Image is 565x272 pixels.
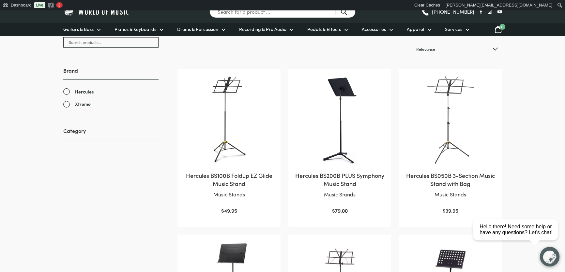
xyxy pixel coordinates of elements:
[63,37,159,48] input: Search products...
[499,24,505,30] span: 0
[295,171,385,188] h2: Hercules BS200B PLUS Symphony Music Stand
[307,26,341,33] span: Pedals & Effects
[63,67,159,108] div: Brand
[184,171,274,188] h2: Hercules BS100B Foldup EZ Glide Music Stand
[432,9,474,14] span: [PHONE_NUMBER]
[443,207,458,214] bdi: 39.95
[239,26,286,33] span: Recording & Pro Audio
[63,7,130,17] img: World of Music
[221,207,224,214] span: $
[295,75,385,165] img: Hercules BS200BPLUS Orchestra Music Stand
[63,100,159,108] a: Xtreme
[295,75,385,215] a: Hercules BS200B PLUS Symphony Music StandMusic Stands $79.00
[421,7,474,17] a: [PHONE_NUMBER]
[184,75,274,215] a: Hercules BS100B Foldup EZ Glide Music StandMusic Stands $49.95
[332,207,335,214] span: $
[63,127,159,140] h3: Category
[445,26,462,33] span: Services
[184,75,274,165] img: Hercules BS100B Foldup EZ Glide Music Stand
[470,200,565,272] iframe: Chat with our support team
[115,26,156,33] span: Pianos & Keyboards
[407,26,424,33] span: Apparel
[184,190,274,199] p: Music Stands
[63,88,159,95] a: Hercules
[34,2,45,8] a: Live
[332,207,347,214] bdi: 79.00
[362,26,386,33] span: Accessories
[405,190,495,199] p: Music Stands
[58,3,60,7] span: 3
[416,42,498,57] select: Shop order
[405,75,495,165] img: Hercules BS050B Music Stand
[405,171,495,188] h2: Hercules BS050B 3-Section Music Stand with Bag
[63,26,94,33] span: Guitars & Bass
[209,5,356,18] input: Search for a product ...
[75,100,91,108] span: Xtreme
[177,26,218,33] span: Drums & Percussion
[295,190,385,199] p: Music Stands
[221,207,237,214] bdi: 49.95
[63,67,159,79] h3: Brand
[405,75,495,215] a: Hercules BS050B 3-Section Music Stand with BagMusic Stands $39.95
[75,88,94,95] span: Hercules
[443,207,446,214] span: $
